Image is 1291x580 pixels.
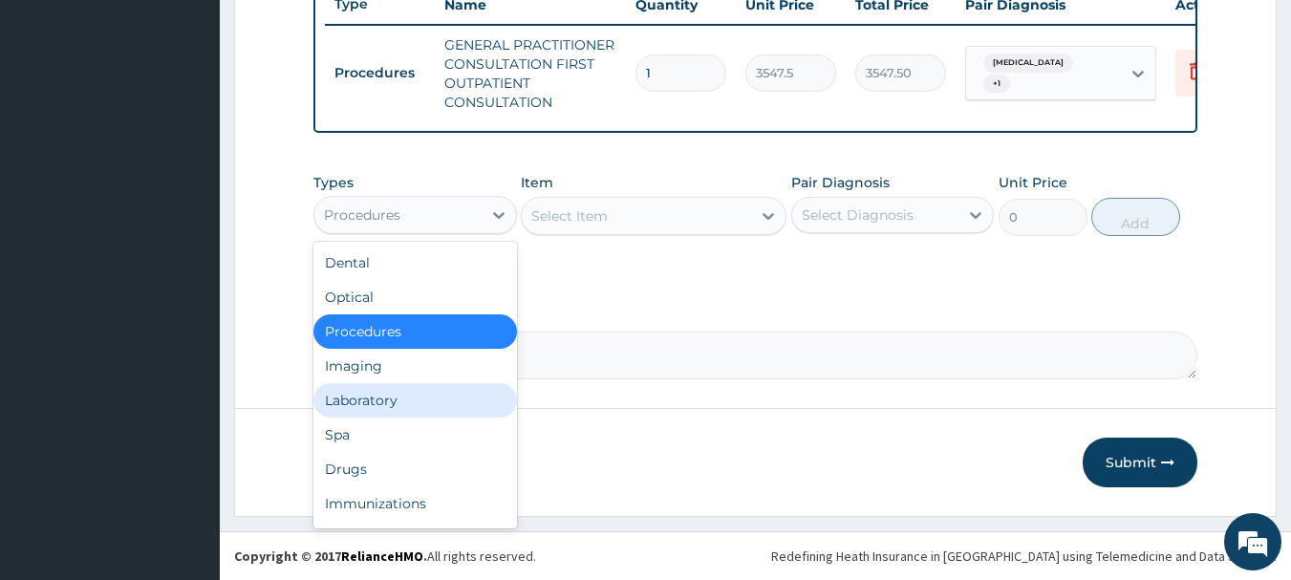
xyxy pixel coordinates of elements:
[999,173,1067,192] label: Unit Price
[521,173,553,192] label: Item
[313,10,359,55] div: Minimize live chat window
[1091,198,1180,236] button: Add
[313,280,517,314] div: Optical
[313,175,354,191] label: Types
[313,314,517,349] div: Procedures
[313,349,517,383] div: Imaging
[99,107,321,132] div: Chat with us now
[35,96,77,143] img: d_794563401_company_1708531726252_794563401
[983,54,1073,73] span: [MEDICAL_DATA]
[313,305,1198,321] label: Comment
[531,206,608,226] div: Select Item
[313,383,517,418] div: Laboratory
[220,531,1291,580] footer: All rights reserved.
[1083,438,1197,487] button: Submit
[983,75,1010,94] span: + 1
[341,548,423,565] a: RelianceHMO
[10,381,364,448] textarea: Type your message and hit 'Enter'
[435,26,626,121] td: GENERAL PRACTITIONER CONSULTATION FIRST OUTPATIENT CONSULTATION
[313,246,517,280] div: Dental
[313,452,517,486] div: Drugs
[802,205,914,225] div: Select Diagnosis
[234,548,427,565] strong: Copyright © 2017 .
[771,547,1277,566] div: Redefining Heath Insurance in [GEOGRAPHIC_DATA] using Telemedicine and Data Science!
[313,521,517,555] div: Others
[111,170,264,363] span: We're online!
[324,205,400,225] div: Procedures
[313,486,517,521] div: Immunizations
[313,418,517,452] div: Spa
[791,173,890,192] label: Pair Diagnosis
[325,55,435,91] td: Procedures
